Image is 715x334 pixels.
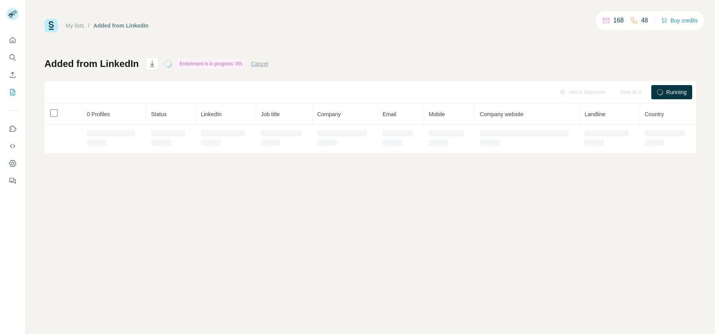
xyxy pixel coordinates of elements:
span: Job title [261,111,280,117]
h1: Added from LinkedIn [44,58,139,70]
span: Mobile [429,111,445,117]
button: Buy credits [661,15,698,26]
button: My lists [6,85,19,99]
span: Email [383,111,396,117]
span: Running [666,88,687,96]
span: Company website [480,111,523,117]
a: My lists [66,22,84,29]
span: Country [645,111,664,117]
img: Surfe Logo [44,19,58,32]
p: 48 [641,16,648,25]
button: Quick start [6,33,19,47]
div: Enrichment is in progress: 0% [177,59,245,69]
p: 168 [613,16,624,25]
span: Status [151,111,167,117]
span: LinkedIn [201,111,222,117]
span: Landline [584,111,605,117]
span: Company [317,111,341,117]
button: Feedback [6,174,19,188]
button: Enrich CSV [6,68,19,82]
button: Use Surfe on LinkedIn [6,122,19,136]
button: Use Surfe API [6,139,19,153]
span: 0 Profiles [87,111,110,117]
li: / [88,22,90,30]
button: Dashboard [6,156,19,171]
button: Search [6,50,19,65]
button: Cancel [251,60,268,68]
div: Added from LinkedIn [94,22,149,30]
